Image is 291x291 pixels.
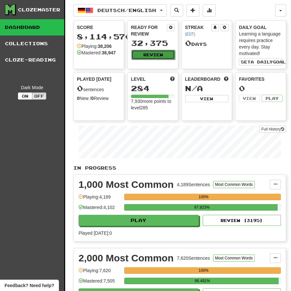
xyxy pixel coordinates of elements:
strong: 0 [77,96,80,101]
span: 0 [77,84,83,93]
div: 98.491% [126,278,278,284]
button: Add sentence to collection [186,4,199,17]
div: Favorites [239,76,283,82]
button: Play [79,215,199,226]
button: Search sentences [170,4,183,17]
button: Deutsch/English [73,4,167,17]
div: Daily Goal [239,24,283,31]
strong: 36,947 [102,50,116,55]
a: Full History [259,126,286,133]
span: Level [131,76,146,82]
div: Playing: 4,189 [79,194,121,204]
button: Review [131,50,175,60]
div: sentences [77,84,121,93]
button: More stats [203,4,216,17]
div: 7,930 more points to level 285 [131,98,175,111]
div: 284 [131,84,175,92]
strong: 38,206 [98,44,112,49]
div: 100% [126,194,281,200]
span: Leaderboard [185,76,221,82]
div: 7,620 Sentences [177,255,210,261]
div: Day s [185,39,229,48]
div: Mastered: 7,505 [79,278,121,288]
button: Most Common Words [213,181,255,188]
div: Streak [185,24,211,37]
div: 32,375 [131,39,175,47]
button: Most Common Words [213,255,255,262]
div: 97.923% [126,204,278,211]
div: Mastered: 4,102 [79,204,121,215]
strong: 0 [91,96,94,101]
div: 0 [239,84,283,92]
div: 8,114,570 [77,33,121,41]
div: New / Review [77,95,121,102]
button: Review (3195) [203,215,281,226]
span: Played [DATE]: 0 [79,230,112,236]
span: N/A [185,84,203,93]
div: Clozemaster [18,7,60,13]
button: Play [262,95,283,102]
div: Playing: [77,43,112,49]
div: 1,000 Most Common [79,180,174,189]
div: 2,000 Most Common [79,253,174,263]
div: 4,189 Sentences [177,181,210,188]
p: In Progress [73,165,286,171]
div: Ready for Review [131,24,167,37]
span: This week in points, UTC [224,76,228,82]
div: Learning a language requires practice every day. Stay motivated! [239,31,283,57]
div: Dark Mode [5,84,59,91]
span: Deutsch / English [97,7,156,13]
div: Playing: 7,620 [79,267,121,278]
button: Seta dailygoal [239,58,283,65]
span: 0 [185,38,191,48]
button: Off [32,92,46,100]
span: Played [DATE] [77,76,111,82]
div: 100% [126,267,281,274]
span: Score more points to level up [170,76,175,82]
div: Mastered: [77,49,116,56]
a: (EDT) [185,32,196,36]
button: View [239,95,260,102]
button: On [18,92,32,100]
span: a daily [251,60,273,64]
button: View [185,95,229,102]
span: Open feedback widget [5,282,54,289]
div: Score [77,24,121,31]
